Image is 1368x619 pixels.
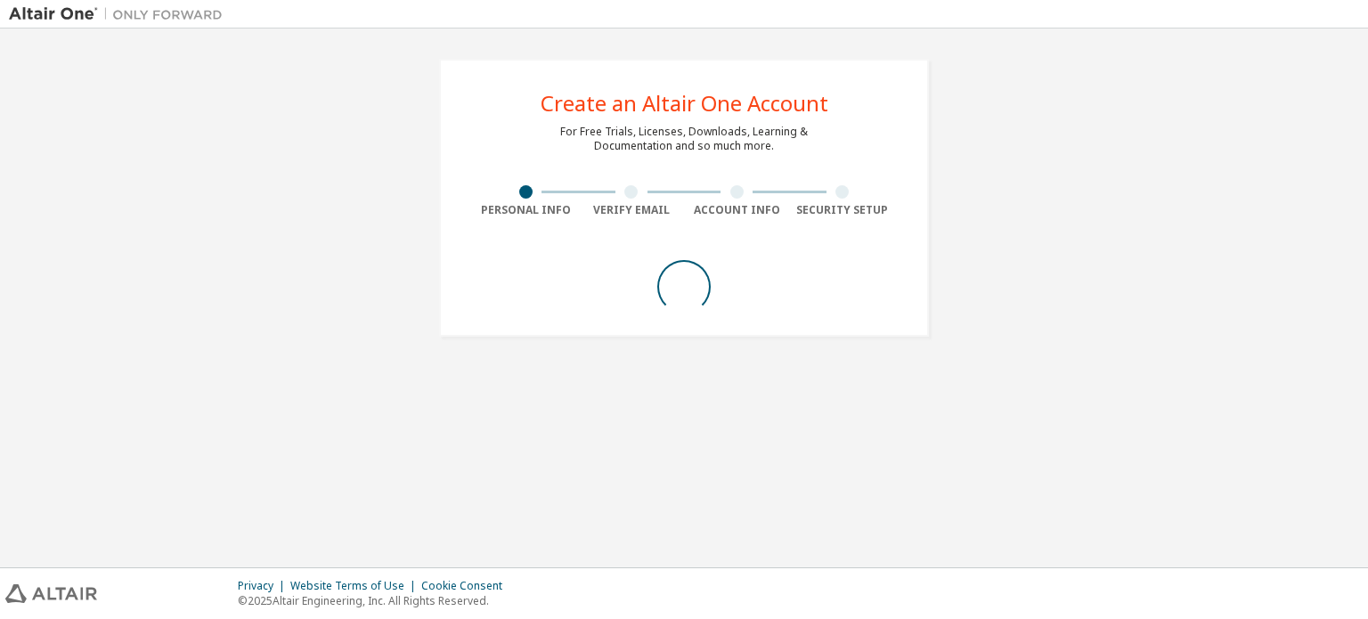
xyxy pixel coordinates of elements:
[238,579,290,593] div: Privacy
[5,584,97,603] img: altair_logo.svg
[541,93,828,114] div: Create an Altair One Account
[790,203,896,217] div: Security Setup
[473,203,579,217] div: Personal Info
[684,203,790,217] div: Account Info
[238,593,513,608] p: © 2025 Altair Engineering, Inc. All Rights Reserved.
[421,579,513,593] div: Cookie Consent
[560,125,808,153] div: For Free Trials, Licenses, Downloads, Learning & Documentation and so much more.
[290,579,421,593] div: Website Terms of Use
[579,203,685,217] div: Verify Email
[9,5,232,23] img: Altair One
